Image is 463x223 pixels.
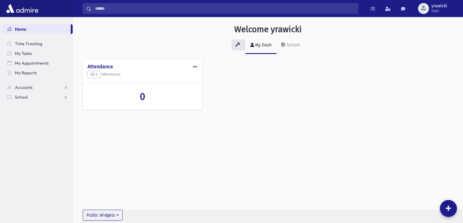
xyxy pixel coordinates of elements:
[234,24,302,35] h3: Welcome yrawicki
[15,94,28,100] span: School
[5,2,40,15] img: AdmirePro
[15,41,42,46] span: Time Tracking
[91,3,358,14] input: Search
[83,210,123,221] button: Public Widgets
[2,49,73,58] a: My Tasks
[15,26,26,32] span: Home
[245,37,276,54] a: My Dash
[87,91,197,102] a: 0
[2,92,73,102] a: School
[15,70,37,76] span: My Reports
[2,58,73,68] a: My Appointments
[431,8,447,13] span: User
[87,71,100,79] button: 0
[431,4,447,8] span: yrawicki
[2,24,71,34] a: Home
[15,85,33,90] span: Accounts
[254,42,272,48] div: My Dash
[90,72,98,77] span: 0
[15,51,32,56] span: My Tasks
[2,83,73,92] a: Accounts
[2,68,73,78] a: My Reports
[2,39,73,49] a: Time Tracking
[276,37,305,54] a: School
[87,71,197,79] h5: Attendance
[140,91,145,102] span: 0
[87,64,197,69] h4: Attendance
[15,60,49,66] span: My Appointments
[286,42,300,48] div: School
